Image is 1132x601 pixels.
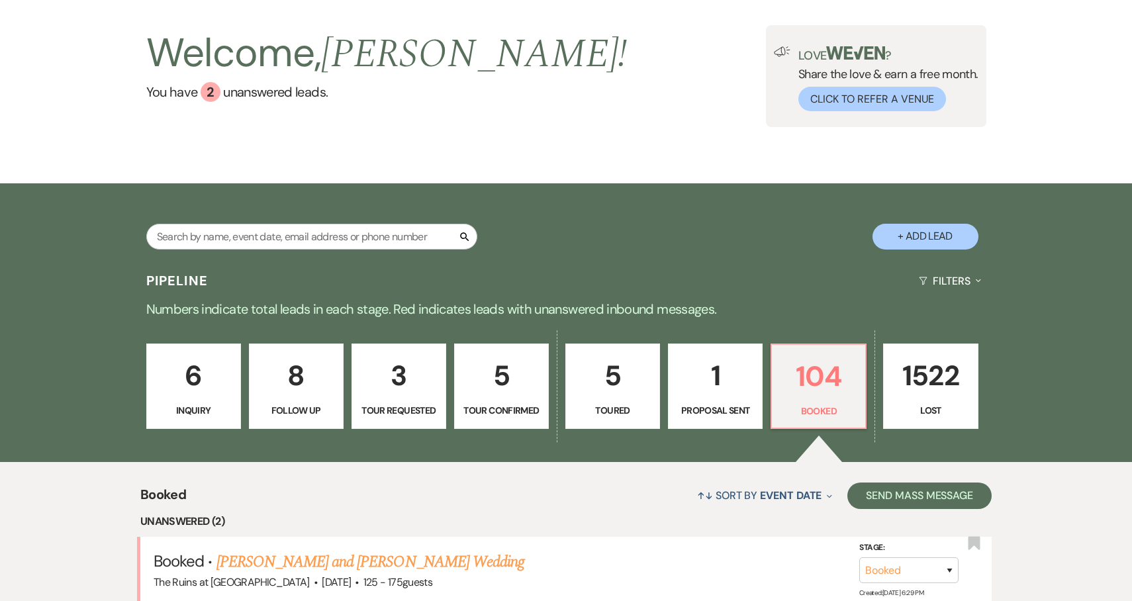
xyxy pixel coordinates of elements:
button: Click to Refer a Venue [798,87,946,111]
div: Share the love & earn a free month. [790,46,978,111]
p: 8 [258,353,335,398]
button: Filters [914,263,986,299]
span: Booked [154,551,204,571]
span: Booked [140,485,186,513]
input: Search by name, event date, email address or phone number [146,224,477,250]
a: 8Follow Up [249,344,344,430]
a: 5Tour Confirmed [454,344,549,430]
a: You have 2 unanswered leads. [146,82,628,102]
span: ↑↓ [697,488,713,502]
p: 104 [780,354,857,398]
p: 5 [574,353,651,398]
p: Booked [780,404,857,418]
div: 2 [201,82,220,102]
p: 5 [463,353,540,398]
button: Send Mass Message [847,483,992,509]
p: Love ? [798,46,978,62]
li: Unanswered (2) [140,513,992,530]
p: Follow Up [258,403,335,418]
button: + Add Lead [873,224,978,250]
p: Tour Confirmed [463,403,540,418]
a: 5Toured [565,344,660,430]
a: 104Booked [771,344,867,430]
p: Tour Requested [360,403,438,418]
p: 3 [360,353,438,398]
img: loud-speaker-illustration.svg [774,46,790,57]
p: 1 [677,353,754,398]
h3: Pipeline [146,271,209,290]
span: [PERSON_NAME] ! [321,24,627,85]
h2: Welcome, [146,25,628,82]
span: Created: [DATE] 6:29 PM [859,588,923,597]
a: 6Inquiry [146,344,241,430]
label: Stage: [859,540,959,555]
button: Sort By Event Date [692,478,837,513]
p: 6 [155,353,232,398]
p: Inquiry [155,403,232,418]
p: Proposal Sent [677,403,754,418]
span: [DATE] [322,575,351,589]
a: [PERSON_NAME] and [PERSON_NAME] Wedding [216,550,525,574]
p: Toured [574,403,651,418]
p: Lost [892,403,969,418]
p: Numbers indicate total leads in each stage. Red indicates leads with unanswered inbound messages. [89,299,1043,320]
span: 125 - 175 guests [363,575,432,589]
span: Event Date [760,488,822,502]
p: 1522 [892,353,969,398]
span: The Ruins at [GEOGRAPHIC_DATA] [154,575,310,589]
img: weven-logo-green.svg [826,46,885,60]
a: 1Proposal Sent [668,344,763,430]
a: 1522Lost [883,344,978,430]
a: 3Tour Requested [352,344,446,430]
